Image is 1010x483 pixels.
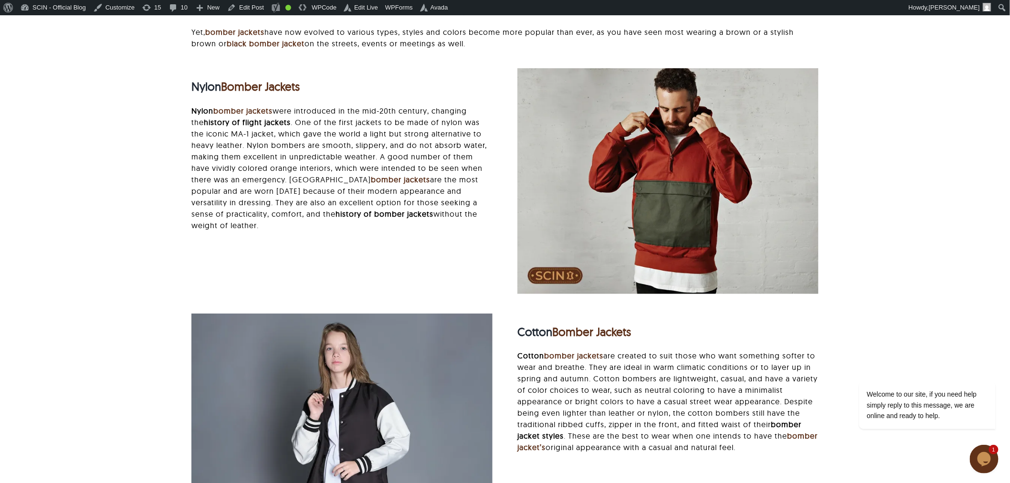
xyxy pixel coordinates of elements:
[191,106,213,115] strong: Nylon
[829,295,1000,440] iframe: chat widget
[517,350,819,453] p: are created to suit those who want something softer to wear and breathe. They are ideal in warm c...
[336,209,433,219] strong: history of bomber jackets
[205,27,264,37] a: bomber jackets
[517,351,544,360] strong: Cotton
[517,325,552,339] strong: Cotton
[552,325,631,339] a: Bomber Jackets
[517,68,819,294] img: Nylon Bomber Jackets
[544,351,603,360] a: bomber jackets
[191,26,819,49] p: Yet, have now evolved to various types, styles and colors become more popular than ever, as you h...
[970,445,1000,473] iframe: chat widget
[204,117,291,127] strong: history of flight jackets
[191,105,493,231] p: were introduced in the mid-20th century, changing the . One of the first jackets to be made of ny...
[285,5,291,10] div: Good
[191,79,221,94] strong: Nylon
[213,106,273,115] a: bomber jackets
[227,39,305,48] a: black bomber jacket
[929,4,980,11] span: [PERSON_NAME]
[221,79,300,94] a: Bomber Jackets
[371,175,430,184] a: bomber jackets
